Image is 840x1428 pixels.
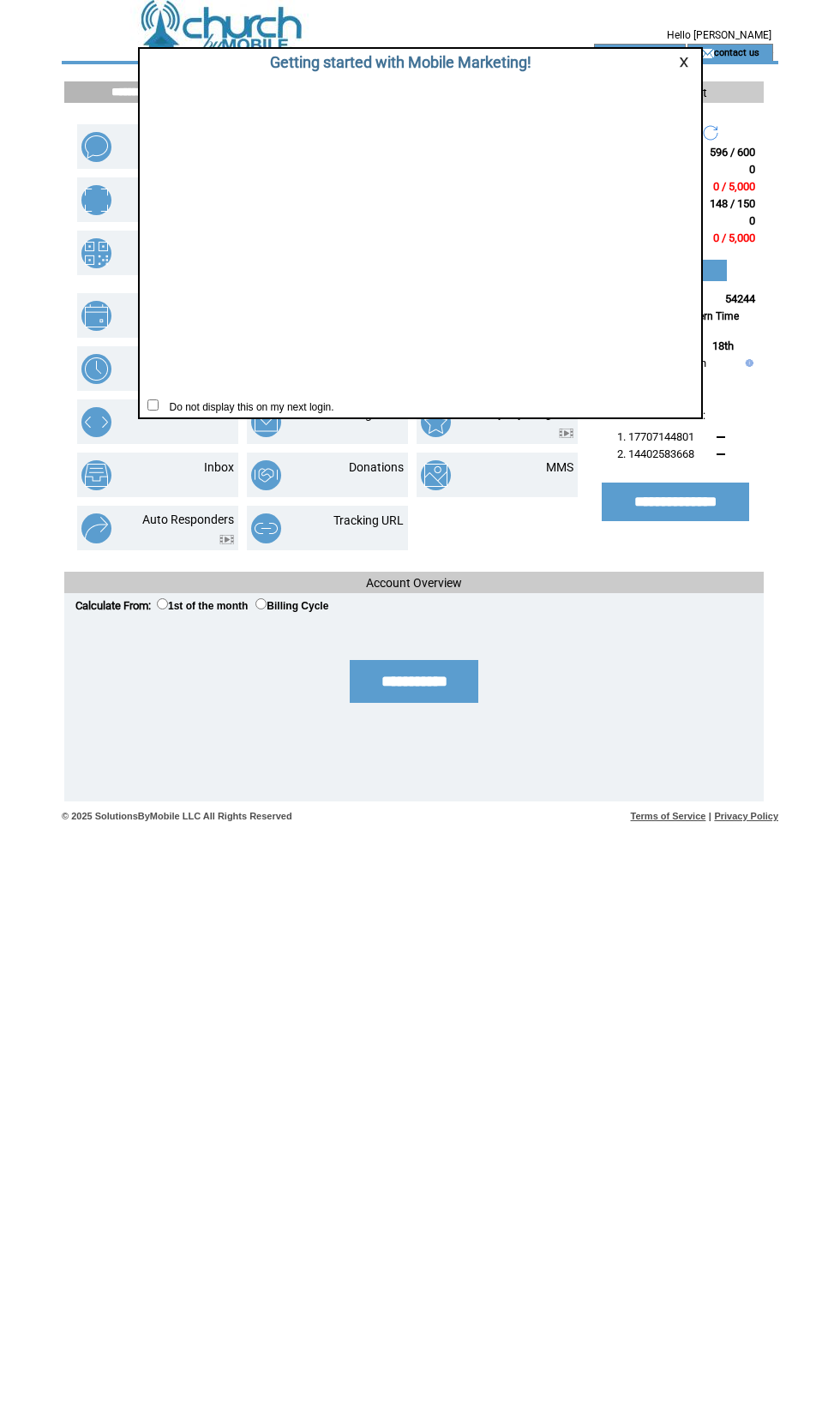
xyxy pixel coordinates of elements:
span: 18th [712,339,734,352]
a: Inbox [204,460,234,474]
span: 2. 14402583668 [617,447,694,460]
img: loyalty-program.png [421,407,451,437]
img: mms.png [421,460,451,490]
span: 0 / 5,000 [713,180,755,193]
img: inbox.png [81,460,111,490]
img: video.png [559,429,573,438]
img: email-integration.png [251,407,281,437]
span: Hello [PERSON_NAME] [667,29,771,41]
label: Billing Cycle [255,600,328,612]
a: Donations [349,460,404,474]
img: auto-responders.png [81,513,111,543]
img: appointments.png [81,301,111,331]
span: | [709,811,711,821]
span: Calculate From: [75,599,151,612]
img: text-blast.png [81,132,111,162]
span: © 2025 SolutionsByMobile LLC All Rights Reserved [62,811,292,821]
span: Getting started with Mobile Marketing! [253,53,531,71]
span: Eastern Time [678,310,739,322]
a: Auto Responders [142,513,234,526]
img: qr-codes.png [81,238,111,268]
a: contact us [714,46,759,57]
img: video.png [219,535,234,544]
span: Do not display this on my next login. [161,401,334,413]
input: Billing Cycle [255,598,267,609]
span: 54244 [725,292,755,305]
span: 0 [749,214,755,227]
img: contact_us_icon.gif [701,46,714,60]
span: 1. 17707144801 [617,430,694,443]
img: scheduled-tasks.png [81,354,111,384]
a: MMS [546,460,573,474]
img: donations.png [251,460,281,490]
span: 596 / 600 [710,146,755,159]
span: Account Overview [366,576,462,590]
img: help.gif [741,359,753,367]
label: 1st of the month [157,600,248,612]
img: account_icon.gif [621,46,633,60]
span: 0 / 5,000 [713,231,755,244]
a: Terms of Service [631,811,706,821]
a: Tracking URL [333,513,404,527]
span: 0 [749,163,755,176]
span: 148 / 150 [710,197,755,210]
img: mobile-coupons.png [81,185,111,215]
a: Privacy Policy [714,811,778,821]
img: web-forms.png [81,407,111,437]
input: 1st of the month [157,598,168,609]
img: tracking-url.png [251,513,281,543]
